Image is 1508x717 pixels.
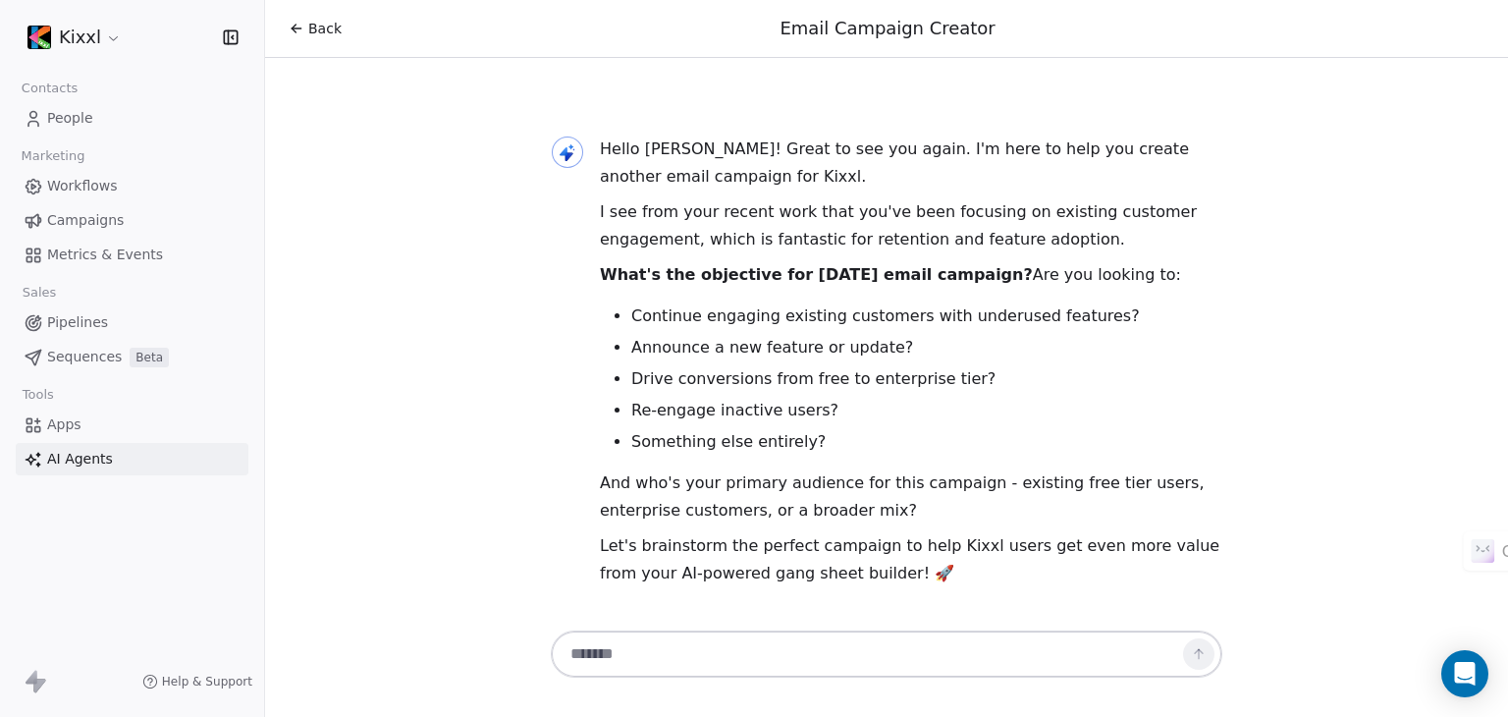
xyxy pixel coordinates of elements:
[142,674,252,689] a: Help & Support
[16,341,248,373] a: SequencesBeta
[47,108,93,129] span: People
[308,19,342,38] span: Back
[16,204,248,237] a: Campaigns
[47,347,122,367] span: Sequences
[24,21,126,54] button: Kixxl
[47,414,81,435] span: Apps
[47,176,118,196] span: Workflows
[13,141,93,171] span: Marketing
[162,674,252,689] span: Help & Support
[27,26,51,49] img: uploaded-images_720-68b5ec94d5d7631afc7730d9.png
[16,170,248,202] a: Workflows
[47,245,163,265] span: Metrics & Events
[600,136,1222,191] p: Hello [PERSON_NAME]! Great to see you again. I'm here to help you create another email campaign f...
[59,25,101,50] span: Kixxl
[600,261,1222,289] p: Are you looking to:
[16,409,248,441] a: Apps
[631,399,1222,422] li: Re-engage inactive users?
[631,430,1222,454] li: Something else entirely?
[47,312,108,333] span: Pipelines
[1441,650,1488,697] div: Open Intercom Messenger
[14,278,65,307] span: Sales
[47,449,113,469] span: AI Agents
[600,265,1033,284] strong: What's the objective for [DATE] email campaign?
[130,348,169,367] span: Beta
[13,74,86,103] span: Contacts
[16,306,248,339] a: Pipelines
[47,210,124,231] span: Campaigns
[631,336,1222,359] li: Announce a new feature or update?
[16,102,248,135] a: People
[631,304,1222,328] li: Continue engaging existing customers with underused features?
[631,367,1222,391] li: Drive conversions from free to enterprise tier?
[16,443,248,475] a: AI Agents
[16,239,248,271] a: Metrics & Events
[600,198,1222,253] p: I see from your recent work that you've been focusing on existing customer engagement, which is f...
[14,380,62,410] span: Tools
[781,18,996,38] span: Email Campaign Creator
[600,532,1222,587] p: Let's brainstorm the perfect campaign to help Kixxl users get even more value from your AI-powere...
[600,469,1222,524] p: And who's your primary audience for this campaign - existing free tier users, enterprise customer...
